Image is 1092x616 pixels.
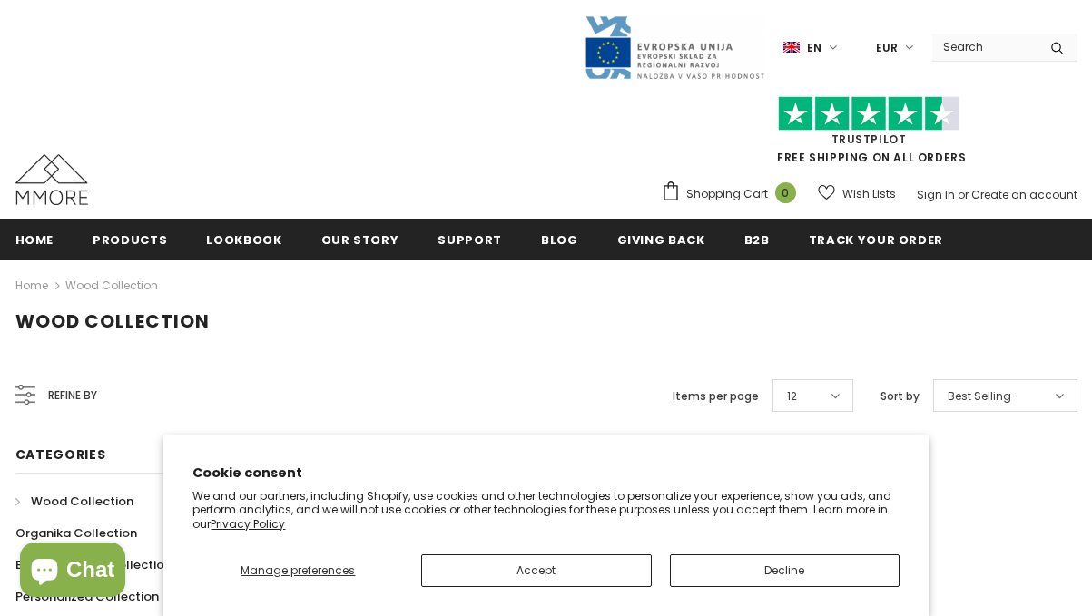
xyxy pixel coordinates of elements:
[421,554,651,587] button: Accept
[778,96,959,132] img: Trust Pilot Stars
[661,104,1077,165] span: FREE SHIPPING ON ALL ORDERS
[744,219,770,259] a: B2B
[15,231,54,249] span: Home
[617,231,705,249] span: Giving back
[880,387,920,406] label: Sort by
[15,517,137,549] a: Organika Collection
[65,278,158,293] a: Wood Collection
[438,231,502,249] span: support
[842,185,896,203] span: Wish Lists
[241,562,355,578] span: Manage preferences
[917,187,955,202] a: Sign In
[15,524,137,542] span: Organika Collection
[321,219,399,259] a: Our Story
[48,386,97,406] span: Refine by
[775,182,796,203] span: 0
[15,543,131,601] inbox-online-store-chat: Shopify online store chat
[787,387,797,406] span: 12
[15,445,106,464] span: Categories
[438,219,502,259] a: support
[584,15,765,81] img: Javni Razpis
[93,231,167,249] span: Products
[15,154,88,205] img: MMORE Cases
[206,219,281,259] a: Lookbook
[192,464,899,483] h2: Cookie consent
[15,275,48,297] a: Home
[31,493,133,510] span: Wood Collection
[15,219,54,259] a: Home
[15,485,133,517] a: Wood Collection
[932,34,1037,60] input: Search Site
[93,219,167,259] a: Products
[192,489,899,532] p: We and our partners, including Shopify, use cookies and other technologies to personalize your ex...
[541,219,578,259] a: Blog
[617,219,705,259] a: Giving back
[686,185,768,203] span: Shopping Cart
[206,231,281,249] span: Lookbook
[211,516,285,532] a: Privacy Policy
[783,40,800,55] img: i-lang-1.png
[661,181,805,208] a: Shopping Cart 0
[744,231,770,249] span: B2B
[971,187,1077,202] a: Create an account
[670,554,900,587] button: Decline
[541,231,578,249] span: Blog
[673,387,759,406] label: Items per page
[15,308,210,334] span: Wood Collection
[584,39,765,54] a: Javni Razpis
[192,554,403,587] button: Manage preferences
[948,387,1011,406] span: Best Selling
[818,178,896,210] a: Wish Lists
[809,219,943,259] a: Track your order
[831,132,907,147] a: Trustpilot
[807,39,821,57] span: en
[876,39,898,57] span: EUR
[321,231,399,249] span: Our Story
[809,231,943,249] span: Track your order
[958,187,969,202] span: or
